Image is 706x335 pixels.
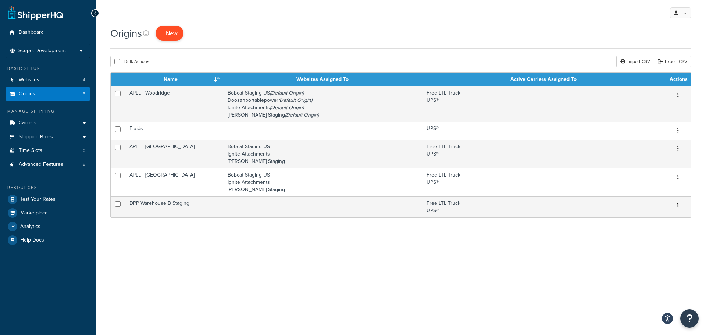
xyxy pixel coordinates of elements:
[83,161,85,168] span: 5
[422,86,665,122] td: Free LTL Truck UPS®
[110,26,142,40] h1: Origins
[20,237,44,243] span: Help Docs
[83,91,85,97] span: 5
[6,158,90,171] li: Advanced Features
[223,140,422,168] td: Bobcat Staging US Ignite Attachments [PERSON_NAME] Staging
[422,168,665,196] td: Free LTL Truck UPS®
[6,206,90,220] a: Marketplace
[422,73,665,86] th: Active Carriers Assigned To
[156,26,183,41] a: + New
[654,56,691,67] a: Export CSV
[6,26,90,39] a: Dashboard
[125,73,223,86] th: Name : activate to sort column ascending
[20,196,56,203] span: Test Your Rates
[270,89,304,97] i: (Default Origin)
[20,210,48,216] span: Marketplace
[125,122,223,140] td: Fluids
[8,6,63,20] a: ShipperHQ Home
[6,158,90,171] a: Advanced Features 5
[6,73,90,87] a: Websites 4
[6,87,90,101] a: Origins 5
[422,196,665,217] td: Free LTL Truck UPS®
[125,140,223,168] td: APLL - [GEOGRAPHIC_DATA]
[422,140,665,168] td: Free LTL Truck UPS®
[83,77,85,83] span: 4
[223,168,422,196] td: Bobcat Staging US Ignite Attachments [PERSON_NAME] Staging
[6,220,90,233] a: Analytics
[616,56,654,67] div: Import CSV
[110,56,153,67] button: Bulk Actions
[19,161,63,168] span: Advanced Features
[6,144,90,157] li: Time Slots
[270,104,304,111] i: (Default Origin)
[422,122,665,140] td: UPS®
[125,86,223,122] td: APLL - Woodridge
[6,144,90,157] a: Time Slots 0
[223,86,422,122] td: Bobcat Staging US Doosanportablepower Ignite Attachments [PERSON_NAME] Staging
[223,73,422,86] th: Websites Assigned To
[19,29,44,36] span: Dashboard
[6,185,90,191] div: Resources
[6,73,90,87] li: Websites
[6,87,90,101] li: Origins
[665,73,691,86] th: Actions
[6,116,90,130] a: Carriers
[6,193,90,206] a: Test Your Rates
[285,111,319,119] i: (Default Origin)
[161,29,178,38] span: + New
[18,48,66,54] span: Scope: Development
[125,196,223,217] td: DPP Warehouse B Staging
[19,134,53,140] span: Shipping Rules
[278,96,312,104] i: (Default Origin)
[125,168,223,196] td: APLL - [GEOGRAPHIC_DATA]
[19,120,37,126] span: Carriers
[6,65,90,72] div: Basic Setup
[19,77,39,83] span: Websites
[83,147,85,154] span: 0
[19,147,42,154] span: Time Slots
[6,234,90,247] a: Help Docs
[19,91,35,97] span: Origins
[6,108,90,114] div: Manage Shipping
[20,224,40,230] span: Analytics
[6,130,90,144] a: Shipping Rules
[680,309,699,328] button: Open Resource Center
